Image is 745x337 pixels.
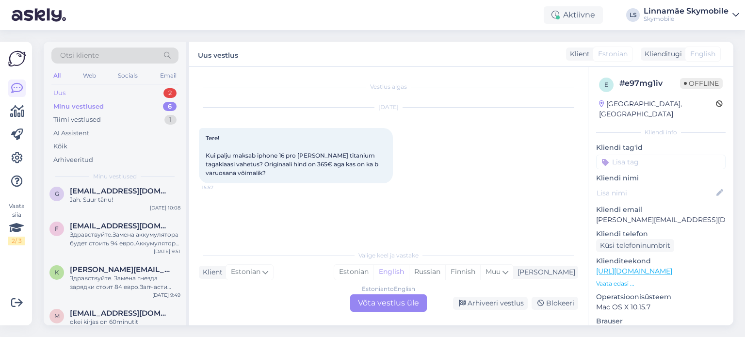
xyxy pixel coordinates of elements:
[596,316,726,326] p: Brauser
[199,251,578,260] div: Valige keel ja vastake
[53,102,104,112] div: Minu vestlused
[596,215,726,225] p: [PERSON_NAME][EMAIL_ADDRESS][DOMAIN_NAME]
[53,88,65,98] div: Uus
[199,103,578,112] div: [DATE]
[690,49,715,59] span: English
[70,274,180,291] div: Здравствуйте. Замена гнезда зарядки стоит 84 евро.Запчасти есть в наличии и произвести ремонт мож...
[116,69,140,82] div: Socials
[596,229,726,239] p: Kliendi telefon
[53,115,101,125] div: Tiimi vestlused
[641,49,682,59] div: Klienditugi
[486,267,501,276] span: Muu
[445,265,480,279] div: Finnish
[453,297,528,310] div: Arhiveeri vestlus
[596,205,726,215] p: Kliendi email
[70,265,171,274] span: kristina-oz@mail.ru
[70,195,180,204] div: Jah. Suur tänu!
[202,184,238,191] span: 15:57
[198,48,238,61] label: Uus vestlus
[409,265,445,279] div: Russian
[81,69,98,82] div: Web
[70,318,180,326] div: okei kirjas on 60minutit
[334,265,373,279] div: Estonian
[373,265,409,279] div: English
[599,99,716,119] div: [GEOGRAPHIC_DATA], [GEOGRAPHIC_DATA]
[55,269,59,276] span: k
[152,291,180,299] div: [DATE] 9:49
[206,134,380,177] span: Tere! Kui palju maksab iphone 16 pro [PERSON_NAME] titanium tagaklaasi vahetus? Originaali hind o...
[544,6,603,24] div: Aktiivne
[350,294,427,312] div: Võta vestlus üle
[93,172,137,181] span: Minu vestlused
[604,81,608,88] span: e
[596,143,726,153] p: Kliendi tag'id
[626,8,640,22] div: LS
[199,82,578,91] div: Vestlus algas
[596,267,672,275] a: [URL][DOMAIN_NAME]
[596,256,726,266] p: Klienditeekond
[53,142,67,151] div: Kõik
[231,267,260,277] span: Estonian
[598,49,628,59] span: Estonian
[199,267,223,277] div: Klient
[53,128,89,138] div: AI Assistent
[70,230,180,248] div: Здравствуйте.Замена аккумулятора будет стоить 94 евро.Аккумулятор есть в наличии.МОжем произвести...
[60,50,99,61] span: Otsi kliente
[596,239,674,252] div: Küsi telefoninumbrit
[163,88,177,98] div: 2
[163,102,177,112] div: 6
[596,292,726,302] p: Operatsioonisüsteem
[596,173,726,183] p: Kliendi nimi
[158,69,178,82] div: Email
[566,49,590,59] div: Klient
[8,202,25,245] div: Vaata siia
[644,15,729,23] div: Skymobile
[644,7,739,23] a: Linnamäe SkymobileSkymobile
[596,302,726,312] p: Mac OS X 10.15.7
[596,279,726,288] p: Vaata edasi ...
[70,222,171,230] span: fokker75@gmail.com
[680,78,723,89] span: Offline
[70,187,171,195] span: gerlirom@hotmail.com
[514,267,575,277] div: [PERSON_NAME]
[597,188,714,198] input: Lisa nimi
[164,115,177,125] div: 1
[532,297,578,310] div: Blokeeri
[644,7,729,15] div: Linnamäe Skymobile
[150,204,180,211] div: [DATE] 10:08
[55,190,59,197] span: g
[8,49,26,68] img: Askly Logo
[596,128,726,137] div: Kliendi info
[362,285,415,293] div: Estonian to English
[53,155,93,165] div: Arhiveeritud
[70,309,171,318] span: marthakondas@gmail.com
[54,312,60,320] span: m
[8,237,25,245] div: 2 / 3
[55,225,59,232] span: f
[596,155,726,169] input: Lisa tag
[51,69,63,82] div: All
[154,248,180,255] div: [DATE] 9:51
[619,78,680,89] div: # e97mg1iv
